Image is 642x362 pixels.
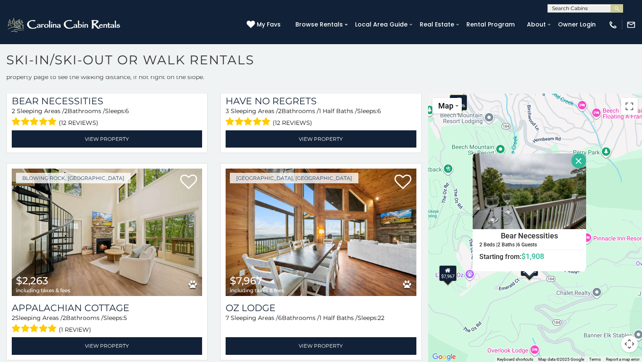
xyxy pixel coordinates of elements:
a: My Favs [247,20,283,29]
a: View Property [226,130,416,148]
span: 1 Half Baths / [319,314,358,322]
a: Oz Lodge [226,302,416,314]
a: View Property [12,337,202,354]
span: $7,967 [230,275,262,287]
span: including taxes & fees [230,288,284,293]
button: Change map style [432,98,462,114]
h4: Bear Necessities [473,230,586,242]
span: 6 [125,107,129,115]
span: 5 [124,314,127,322]
a: Add to favorites [395,174,411,191]
h5: 6 Guests [517,242,537,247]
span: 6 [278,314,282,322]
a: Browse Rentals [291,18,347,31]
span: 22 [378,314,384,322]
a: View Property [12,130,202,148]
span: 6 [377,107,381,115]
a: [GEOGRAPHIC_DATA], [GEOGRAPHIC_DATA] [230,173,358,183]
a: Terms (opens in new tab) [589,357,601,362]
a: Appalachian Cottage $2,263 including taxes & fees [12,169,202,296]
a: Rental Program [462,18,519,31]
a: View Property [226,337,416,354]
div: $1,206 [450,95,467,111]
span: (12 reviews) [59,117,98,128]
div: Sleeping Areas / Bathrooms / Sleeps: [12,314,202,335]
a: Real Estate [416,18,458,31]
a: Oz Lodge $7,967 including taxes & fees [226,169,416,296]
span: Map [438,101,453,110]
a: Bear Necessities [12,95,202,107]
span: Map data ©2025 Google [538,357,584,362]
img: White-1-2.png [6,16,123,33]
a: Local Area Guide [351,18,412,31]
a: Bear Necessities 2 Beds | 2 Baths | 6 Guests Starting from:$1,908 [473,229,586,261]
img: Bear Necessities [473,153,586,229]
span: 3 [226,107,229,115]
span: 2 [278,107,282,115]
img: Appalachian Cottage [12,169,202,296]
div: Sleeping Areas / Bathrooms / Sleeps: [226,107,416,128]
div: Sleeping Areas / Bathrooms / Sleeps: [226,314,416,335]
img: phone-regular-white.png [608,20,618,29]
a: Add to favorites [180,174,197,191]
a: Have No Regrets [226,95,416,107]
div: Sleeping Areas / Bathrooms / Sleeps: [12,107,202,128]
button: Close [571,153,586,168]
a: Appalachian Cottage [12,302,202,314]
span: (1 review) [59,324,91,335]
span: $2,263 [16,275,48,287]
span: 2 [63,314,66,322]
img: mail-regular-white.png [626,20,636,29]
span: 2 [64,107,68,115]
span: (12 reviews) [273,117,312,128]
span: $1,908 [521,251,544,260]
a: Owner Login [554,18,600,31]
h5: 2 Beds | [479,242,497,247]
span: My Favs [257,20,281,29]
div: $7,967 [439,265,457,281]
span: including taxes & fees [16,288,70,293]
h6: Starting from: [473,252,586,260]
button: Map camera controls [621,336,638,352]
h5: 2 Baths | [497,242,517,247]
a: Report a map error [606,357,639,362]
span: 7 [226,314,229,322]
span: 2 [12,314,15,322]
a: About [523,18,550,31]
span: 1 Half Baths / [319,107,357,115]
a: Blowing Rock, [GEOGRAPHIC_DATA] [16,173,131,183]
span: 2 [12,107,15,115]
button: Toggle fullscreen view [621,98,638,115]
img: Oz Lodge [226,169,416,296]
